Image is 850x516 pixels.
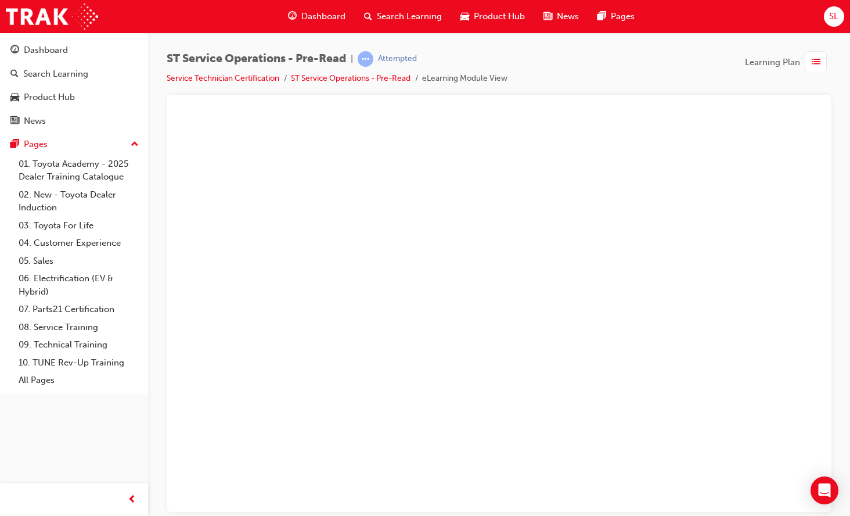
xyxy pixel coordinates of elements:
[14,234,143,252] a: 04. Customer Experience
[378,53,417,64] div: Attempted
[24,44,68,57] div: Dashboard
[543,9,552,24] span: news-icon
[14,252,143,270] a: 05. Sales
[811,476,838,504] div: Open Intercom Messenger
[460,9,469,24] span: car-icon
[14,270,143,300] a: 06. Electrification (EV & Hybrid)
[291,73,410,83] a: ST Service Operations - Pre-Read
[745,56,800,69] span: Learning Plan
[5,63,143,85] a: Search Learning
[10,45,19,56] span: guage-icon
[355,5,451,28] a: search-iconSearch Learning
[364,9,372,24] span: search-icon
[14,354,143,372] a: 10. TUNE Rev-Up Training
[829,10,838,23] span: SL
[5,134,143,155] button: Pages
[10,69,19,80] span: search-icon
[5,87,143,108] a: Product Hub
[14,318,143,336] a: 08. Service Training
[288,9,297,24] span: guage-icon
[14,371,143,389] a: All Pages
[358,51,373,67] span: learningRecordVerb_ATTEMPT-icon
[23,67,88,81] div: Search Learning
[588,5,644,28] a: pages-iconPages
[534,5,588,28] a: news-iconNews
[597,9,606,24] span: pages-icon
[167,52,346,66] span: ST Service Operations - Pre-Read
[745,51,831,73] button: Learning Plan
[128,493,136,507] span: prev-icon
[5,110,143,132] a: News
[10,116,19,127] span: news-icon
[474,10,525,23] span: Product Hub
[422,72,507,85] li: eLearning Module View
[5,40,143,61] a: Dashboard
[824,6,844,27] button: SL
[6,3,98,30] img: Trak
[611,10,635,23] span: Pages
[5,37,143,134] button: DashboardSearch LearningProduct HubNews
[14,217,143,235] a: 03. Toyota For Life
[377,10,442,23] span: Search Learning
[451,5,534,28] a: car-iconProduct Hub
[557,10,579,23] span: News
[24,138,48,151] div: Pages
[24,114,46,128] div: News
[24,91,75,104] div: Product Hub
[167,73,279,83] a: Service Technician Certification
[279,5,355,28] a: guage-iconDashboard
[14,300,143,318] a: 07. Parts21 Certification
[14,155,143,186] a: 01. Toyota Academy - 2025 Dealer Training Catalogue
[351,52,353,66] span: |
[10,92,19,103] span: car-icon
[301,10,345,23] span: Dashboard
[14,336,143,354] a: 09. Technical Training
[10,139,19,150] span: pages-icon
[812,55,820,70] span: list-icon
[131,137,139,152] span: up-icon
[14,186,143,217] a: 02. New - Toyota Dealer Induction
